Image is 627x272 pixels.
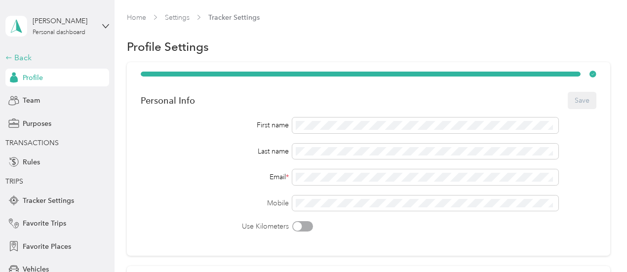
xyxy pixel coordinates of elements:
iframe: Everlance-gr Chat Button Frame [572,217,627,272]
span: Tracker Settings [23,195,74,206]
div: First name [141,120,289,130]
span: TRIPS [5,177,23,186]
span: Favorite Places [23,241,71,252]
a: Settings [165,13,190,22]
span: Team [23,95,40,106]
div: Last name [141,146,289,156]
div: Personal dashboard [33,30,85,36]
span: Rules [23,157,40,167]
h1: Profile Settings [127,41,209,52]
div: Personal Info [141,95,195,106]
span: Profile [23,73,43,83]
span: Purposes [23,118,51,129]
a: Home [127,13,146,22]
div: [PERSON_NAME] [33,16,94,26]
div: Email [141,172,289,182]
label: Use Kilometers [141,221,289,232]
span: TRANSACTIONS [5,139,59,147]
div: Back [5,52,104,64]
span: Tracker Settings [208,12,260,23]
label: Mobile [141,198,289,208]
span: Favorite Trips [23,218,66,229]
